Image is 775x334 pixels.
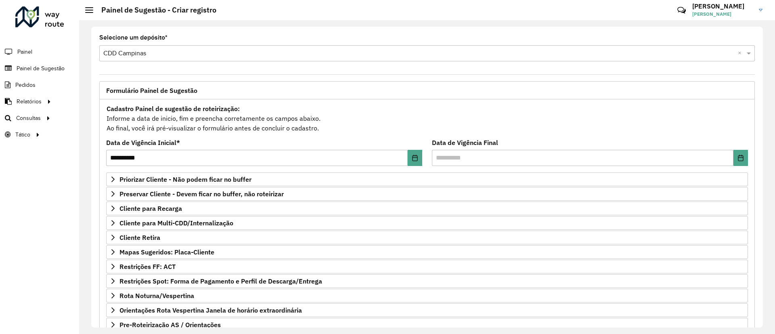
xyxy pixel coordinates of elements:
[107,105,240,113] strong: Cadastro Painel de sugestão de roteirização:
[106,303,748,317] a: Orientações Rota Vespertina Janela de horário extraordinária
[15,130,30,139] span: Tático
[17,64,65,73] span: Painel de Sugestão
[119,249,214,255] span: Mapas Sugeridos: Placa-Cliente
[119,263,176,270] span: Restrições FF: ACT
[17,97,42,106] span: Relatórios
[738,48,745,58] span: Clear all
[119,220,233,226] span: Cliente para Multi-CDD/Internalização
[119,321,221,328] span: Pre-Roteirização AS / Orientações
[106,260,748,273] a: Restrições FF: ACT
[106,87,197,94] span: Formulário Painel de Sugestão
[93,6,216,15] h2: Painel de Sugestão - Criar registro
[106,289,748,302] a: Rota Noturna/Vespertina
[119,176,251,183] span: Priorizar Cliente - Não podem ficar no buffer
[119,278,322,284] span: Restrições Spot: Forma de Pagamento e Perfil de Descarga/Entrega
[106,138,180,147] label: Data de Vigência Inicial
[17,48,32,56] span: Painel
[16,114,41,122] span: Consultas
[106,231,748,244] a: Cliente Retira
[106,245,748,259] a: Mapas Sugeridos: Placa-Cliente
[432,138,498,147] label: Data de Vigência Final
[119,205,182,212] span: Cliente para Recarga
[119,191,284,197] span: Preservar Cliente - Devem ficar no buffer, não roteirizar
[106,274,748,288] a: Restrições Spot: Forma de Pagamento e Perfil de Descarga/Entrega
[106,187,748,201] a: Preservar Cliente - Devem ficar no buffer, não roteirizar
[692,2,753,10] h3: [PERSON_NAME]
[106,103,748,133] div: Informe a data de inicio, fim e preencha corretamente os campos abaixo. Ao final, você irá pré-vi...
[106,216,748,230] a: Cliente para Multi-CDD/Internalização
[119,307,302,313] span: Orientações Rota Vespertina Janela de horário extraordinária
[106,172,748,186] a: Priorizar Cliente - Não podem ficar no buffer
[692,11,753,18] span: [PERSON_NAME]
[408,150,422,166] button: Choose Date
[119,292,194,299] span: Rota Noturna/Vespertina
[15,81,36,89] span: Pedidos
[733,150,748,166] button: Choose Date
[106,318,748,332] a: Pre-Roteirização AS / Orientações
[99,33,168,42] label: Selecione um depósito
[673,2,690,19] a: Contato Rápido
[119,234,160,241] span: Cliente Retira
[106,202,748,215] a: Cliente para Recarga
